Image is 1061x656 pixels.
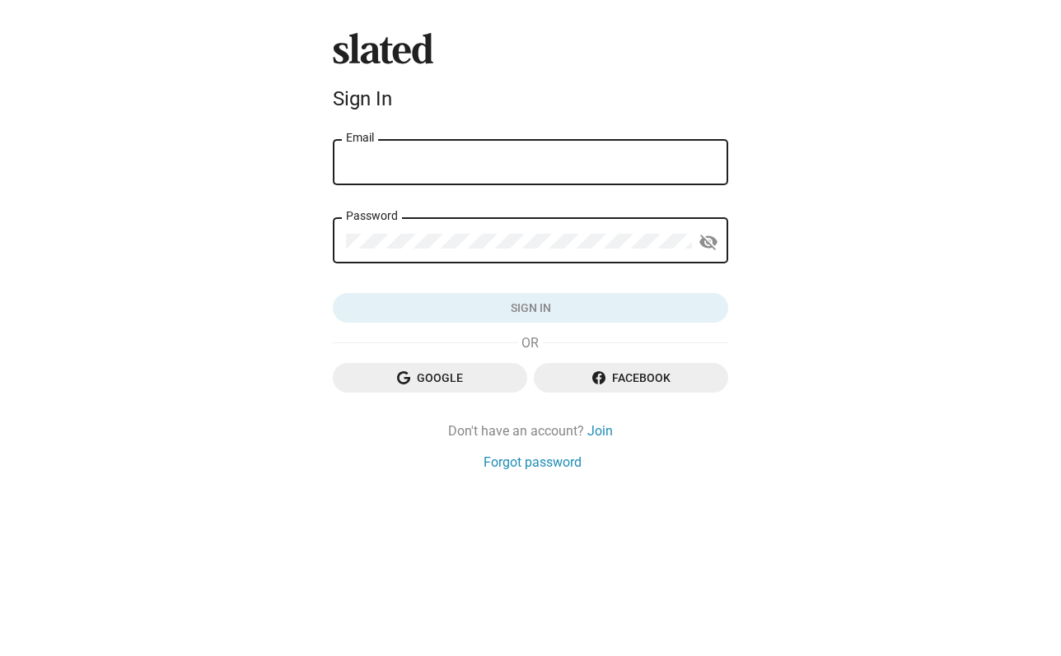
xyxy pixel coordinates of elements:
[547,363,715,393] span: Facebook
[587,422,613,440] a: Join
[699,230,718,255] mat-icon: visibility_off
[692,226,725,258] button: Show password
[333,363,527,393] button: Google
[534,363,728,393] button: Facebook
[333,422,728,440] div: Don't have an account?
[333,87,728,110] div: Sign In
[346,363,514,393] span: Google
[484,454,582,471] a: Forgot password
[333,33,728,117] sl-branding: Sign In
